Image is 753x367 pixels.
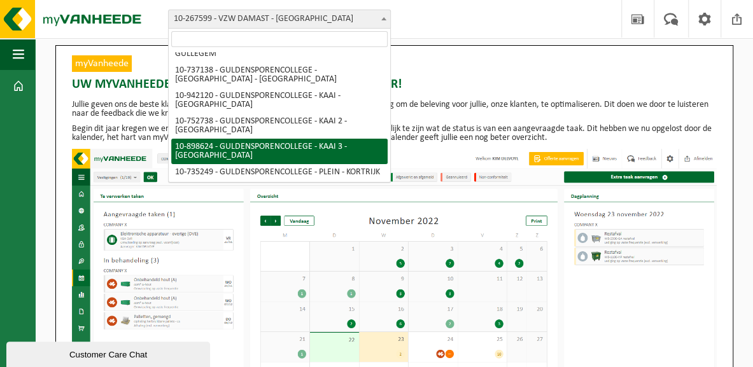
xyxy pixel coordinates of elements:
span: myVanheede [72,55,132,72]
li: 10-752738 - GULDENSPORENCOLLEGE - KAAI 2 - [GEOGRAPHIC_DATA] [171,113,388,139]
span: 10-267599 - VZW DAMAST - KORTRIJK [169,10,390,28]
li: 10-735249 - GULDENSPORENCOLLEGE - PLEIN - KORTRIJK [171,164,388,181]
li: 10-942120 - GULDENSPORENCOLLEGE - KAAI - [GEOGRAPHIC_DATA] [171,88,388,113]
p: Jullie geven ons de beste klantenbeoordeling in de markt. We zijn dan ook iedere dag bezig om de ... [72,100,717,118]
iframe: chat widget [6,339,213,367]
span: Uw myVanheede kalender wordt vandaag nog beter! [72,75,402,94]
li: 10-898624 - GULDENSPORENCOLLEGE - KAAI 3 - [GEOGRAPHIC_DATA] [171,139,388,164]
p: Begin dit jaar kregen we enkele opmerkingen over de kalender. Het bleek niet altijd duidelijk te ... [72,125,717,142]
span: 10-267599 - VZW DAMAST - KORTRIJK [168,10,391,29]
li: 10-737138 - GULDENSPORENCOLLEGE - [GEOGRAPHIC_DATA] - [GEOGRAPHIC_DATA] [171,62,388,88]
